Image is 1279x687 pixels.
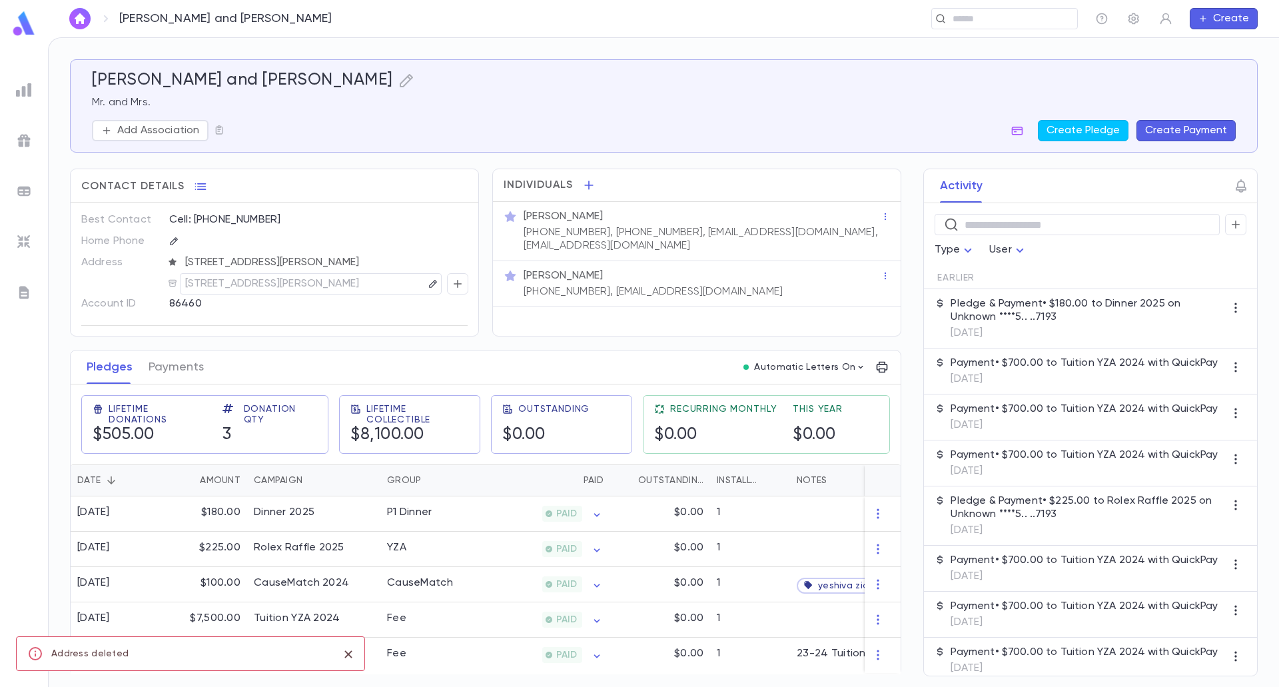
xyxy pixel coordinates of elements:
div: Fee [387,612,406,625]
p: Automatic Letters On [754,362,855,372]
div: Notes [797,464,827,496]
p: [DATE] [951,372,1218,386]
p: $0.00 [674,576,703,590]
span: Earlier [937,273,975,283]
p: [PERSON_NAME] and [PERSON_NAME] [119,11,332,26]
button: Automatic Letters On [738,358,871,376]
span: Recurring Monthly [670,404,777,414]
span: User [989,245,1012,255]
div: $180.00 [161,496,247,532]
span: Individuals [504,179,573,192]
div: Group [380,464,480,496]
div: YZA [387,541,406,554]
div: Paid [584,464,604,496]
button: Sort [762,470,783,491]
p: Pledge & Payment • $225.00 to Rolex Raffle 2025 on Unknown ****5.. ..7193 [951,494,1225,521]
div: 1 [710,602,790,638]
span: Type [935,245,960,255]
p: [STREET_ADDRESS][PERSON_NAME] [185,276,360,292]
div: Address deleted [51,641,129,666]
div: Amount [200,464,240,496]
p: Payment • $700.00 to Tuition YZA 2024 with QuickPay [951,554,1218,567]
img: imports_grey.530a8a0e642e233f2baf0ef88e8c9fcb.svg [16,234,32,250]
div: [DATE] [77,612,110,625]
div: 23-24 Tuition YZA [797,647,888,660]
span: PAID [551,650,582,660]
div: Campaign [247,464,380,496]
span: yeshiva zichron aryeh [818,580,917,591]
h5: $505.00 [93,425,155,445]
button: Sort [617,470,638,491]
div: Date [77,464,101,496]
div: [DATE] [77,541,110,554]
p: [PERSON_NAME] [524,210,603,223]
button: Create Payment [1136,120,1236,141]
div: 86460 [169,293,402,313]
div: $7,500.00 [161,602,247,638]
button: Activity [940,169,983,203]
p: Payment • $700.00 to Tuition YZA 2024 with QuickPay [951,600,1218,613]
div: Notes [790,464,957,496]
p: [DATE] [951,616,1218,629]
div: Cell: [PHONE_NUMBER] [169,209,468,229]
div: Amount [161,464,247,496]
div: Type [935,237,976,263]
p: [DATE] [951,464,1218,478]
p: Address [81,252,158,273]
div: Rolex Raffle 2025 [254,541,344,554]
div: Installments [710,464,790,496]
p: [PHONE_NUMBER], [EMAIL_ADDRESS][DOMAIN_NAME] [524,285,783,299]
div: Campaign [254,464,302,496]
p: [DATE] [951,418,1218,432]
div: Dinner 2025 [254,506,314,519]
div: $225.00 [161,532,247,567]
button: Add Association [92,120,209,141]
button: Create [1190,8,1258,29]
h5: $0.00 [654,425,697,445]
p: [PERSON_NAME] [524,269,603,283]
button: Sort [302,470,324,491]
h5: 3 [222,425,232,445]
div: 1 [710,532,790,567]
h5: [PERSON_NAME] and [PERSON_NAME] [92,71,393,91]
p: Home Phone [81,231,158,252]
button: Sort [421,470,442,491]
p: [PHONE_NUMBER], [PHONE_NUMBER], [EMAIL_ADDRESS][DOMAIN_NAME], [EMAIL_ADDRESS][DOMAIN_NAME] [524,226,881,253]
p: Payment • $700.00 to Tuition YZA 2024 with QuickPay [951,356,1218,370]
div: 1 [710,638,790,673]
div: Outstanding [638,464,703,496]
p: Account ID [81,293,158,315]
div: Paid [480,464,610,496]
span: Contact Details [81,180,185,193]
p: [DATE] [951,570,1218,583]
img: logo [11,11,37,37]
button: close [338,644,359,665]
div: $100.00 [161,567,247,602]
div: 1 [710,496,790,532]
div: [DATE] [77,576,110,590]
div: User [989,237,1028,263]
span: PAID [551,614,582,625]
div: P1 Dinner [387,506,432,519]
p: Mr. and Mrs. [92,96,1236,109]
p: $0.00 [674,506,703,519]
img: letters_grey.7941b92b52307dd3b8a917253454ce1c.svg [16,285,32,301]
span: Lifetime Donations [109,404,207,425]
p: $0.00 [674,647,703,660]
div: Date [71,464,161,496]
p: Payment • $700.00 to Tuition YZA 2024 with QuickPay [951,402,1218,416]
div: Installments [717,464,762,496]
img: home_white.a664292cf8c1dea59945f0da9f25487c.svg [72,13,88,24]
span: Outstanding [518,404,590,414]
p: Pledge & Payment • $180.00 to Dinner 2025 on Unknown ****5.. ..7193 [951,297,1225,324]
p: Best Contact [81,209,158,231]
button: Create Pledge [1038,120,1128,141]
button: Payments [149,350,204,384]
p: Payment • $700.00 to Tuition YZA 2024 with QuickPay [951,646,1218,659]
p: [DATE] [951,662,1218,675]
button: Sort [101,470,122,491]
img: reports_grey.c525e4749d1bce6a11f5fe2a8de1b229.svg [16,82,32,98]
img: campaigns_grey.99e729a5f7ee94e3726e6486bddda8f1.svg [16,133,32,149]
div: 1 [710,567,790,602]
div: Tuition YZA 2024 [254,612,340,625]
